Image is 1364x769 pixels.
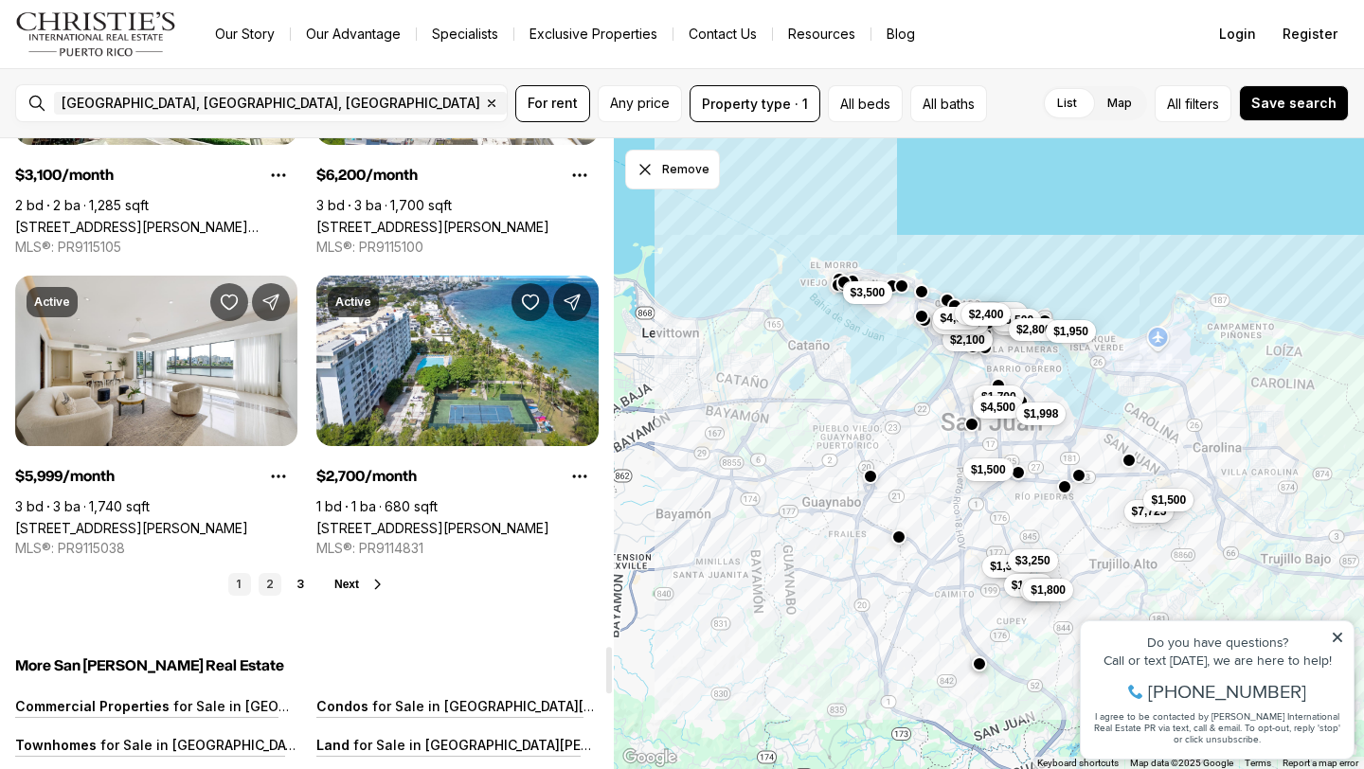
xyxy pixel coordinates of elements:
p: for Sale in [GEOGRAPHIC_DATA][PERSON_NAME] [170,698,488,714]
div: Call or text [DATE], we are here to help! [20,61,274,74]
div: Do you have questions? [20,43,274,56]
h5: More San [PERSON_NAME] Real Estate [15,656,599,675]
button: Next [334,577,386,592]
button: $4,500 [933,306,983,329]
button: Property options [260,457,297,495]
span: $1,700 [981,389,1016,404]
button: Register [1271,15,1349,53]
span: $1,850 [1012,577,1047,592]
p: Active [34,295,70,310]
button: $13,250 [932,311,988,333]
span: Any price [610,96,670,111]
button: $1,700 [974,385,1024,408]
button: Property options [260,156,297,194]
button: Save search [1239,85,1349,121]
p: Commercial Properties [15,698,170,714]
button: $3,250 [1008,548,1058,571]
label: Map [1092,86,1147,120]
p: Townhomes [15,737,97,753]
button: $1,350 [982,555,1032,578]
button: $2,100 [942,329,993,351]
label: List [1042,86,1092,120]
button: $1,950 [1046,319,1096,342]
button: $1,500 [1143,489,1193,511]
p: Land [316,737,350,753]
button: Save Property: 20 DELCASSE ST #401 [210,283,248,321]
p: for Sale in [GEOGRAPHIC_DATA][PERSON_NAME] [97,737,415,753]
a: Townhomes for Sale in [GEOGRAPHIC_DATA][PERSON_NAME] [15,737,415,753]
p: Condos [316,698,368,714]
a: Our Advantage [291,21,416,47]
a: Commercial Properties for Sale in [GEOGRAPHIC_DATA][PERSON_NAME] [15,698,488,714]
span: $2,400 [962,306,997,321]
img: logo [15,11,177,57]
button: Login [1208,15,1267,53]
span: $3,500 [851,285,886,300]
span: Next [334,578,359,591]
button: $1,800 [1023,578,1073,600]
a: 2 [259,573,281,596]
a: 3 [289,573,312,596]
button: Share Property [252,283,290,321]
a: Our Story [200,21,290,47]
a: Condos for Sale in [GEOGRAPHIC_DATA][PERSON_NAME] [316,698,687,714]
span: I agree to be contacted by [PERSON_NAME] International Real Estate PR via text, call & email. To ... [24,116,270,152]
button: Allfilters [1155,85,1231,122]
span: $1,500 [971,461,1006,476]
p: Active [335,295,371,310]
span: $1,998 [1024,405,1059,420]
button: $15,000 [972,302,1028,325]
p: for Sale in [GEOGRAPHIC_DATA][PERSON_NAME] [368,698,687,714]
span: [PHONE_NUMBER] [78,89,236,108]
span: $6,500 [998,313,1033,328]
a: Blog [871,21,930,47]
span: Register [1283,27,1337,42]
span: $3,250 [1015,552,1050,567]
button: $3,500 [843,281,893,304]
span: $4,500 [980,400,1015,415]
button: $4,500 [973,396,1023,419]
button: $900 [1020,579,1061,601]
span: Save search [1251,96,1337,111]
a: Exclusive Properties [514,21,673,47]
button: $2,800 [1009,317,1059,340]
button: All baths [910,85,987,122]
span: All [1167,94,1181,114]
a: 20 DELCASSE ST #401, SAN JUAN PR, 00907 [15,520,248,536]
span: $1,500 [1151,492,1186,508]
a: Specialists [417,21,513,47]
button: Property options [561,156,599,194]
span: filters [1185,94,1219,114]
button: $1,500 [963,457,1014,480]
button: Dismiss drawing [625,150,720,189]
span: Login [1219,27,1256,42]
button: For rent [515,85,590,122]
button: Share Property [553,283,591,321]
a: 20 DELCASSE #904, SAN JUAN PR, 00907 [316,219,549,235]
span: $2,100 [950,332,985,348]
nav: Pagination [228,573,312,596]
button: $7,725 [1124,500,1175,523]
button: $2,400 [955,302,1005,325]
a: 1 [228,573,251,596]
button: Any price [598,85,682,122]
span: $1,950 [1053,323,1088,338]
span: $13,250 [940,314,980,330]
span: $7,725 [1132,504,1167,519]
button: Property type · 1 [690,85,820,122]
a: Resources [773,21,870,47]
p: for Sale in [GEOGRAPHIC_DATA][PERSON_NAME] [350,737,668,753]
button: $2,400 [961,302,1012,325]
span: $1,800 [1031,581,1066,597]
button: Contact Us [673,21,772,47]
span: For rent [528,96,578,111]
button: $1,850 [1004,573,1054,596]
span: $4,500 [941,310,976,325]
span: [GEOGRAPHIC_DATA], [GEOGRAPHIC_DATA], [GEOGRAPHIC_DATA] [62,96,480,111]
span: $2,400 [969,306,1004,321]
a: Ciudadela Torre 1200 JUAN PONCE DE LEON, SAN JUAN PR, 00907 [15,219,297,235]
button: Save Property: 2305 LAUREL #208 [511,283,549,321]
button: All beds [828,85,903,122]
span: $2,800 [1016,321,1051,336]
